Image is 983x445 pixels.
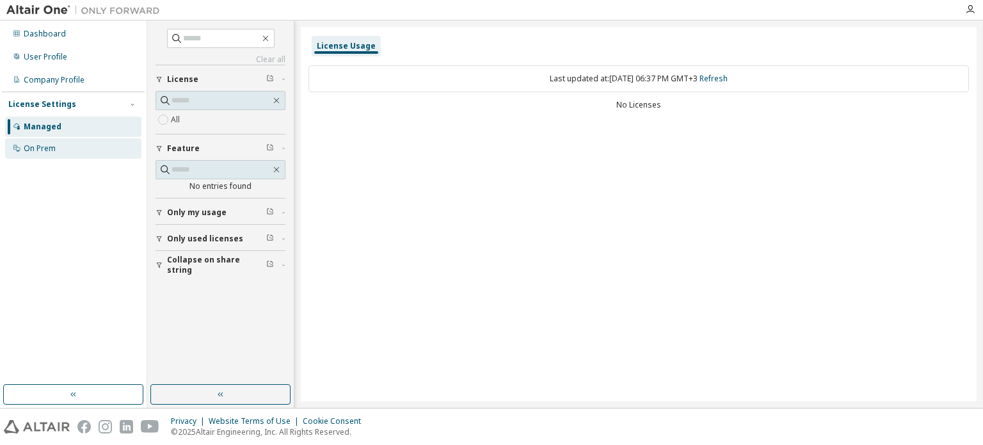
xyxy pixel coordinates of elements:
span: Clear filter [266,260,274,270]
span: Only my usage [167,207,227,218]
div: On Prem [24,143,56,154]
div: No Licenses [308,100,969,110]
div: No entries found [156,181,285,191]
button: Feature [156,134,285,163]
span: Feature [167,143,200,154]
span: License [167,74,198,85]
img: altair_logo.svg [4,420,70,433]
p: © 2025 Altair Engineering, Inc. All Rights Reserved. [171,426,369,437]
label: All [171,112,182,127]
span: Clear filter [266,234,274,244]
button: Only my usage [156,198,285,227]
div: User Profile [24,52,67,62]
div: Dashboard [24,29,66,39]
img: linkedin.svg [120,420,133,433]
div: License Usage [317,41,376,51]
span: Collapse on share string [167,255,266,275]
div: Company Profile [24,75,84,85]
div: Last updated at: [DATE] 06:37 PM GMT+3 [308,65,969,92]
div: Managed [24,122,61,132]
img: instagram.svg [99,420,112,433]
img: youtube.svg [141,420,159,433]
div: License Settings [8,99,76,109]
button: License [156,65,285,93]
span: Clear filter [266,143,274,154]
img: Altair One [6,4,166,17]
div: Website Terms of Use [209,416,303,426]
span: Clear filter [266,207,274,218]
div: Privacy [171,416,209,426]
div: Cookie Consent [303,416,369,426]
span: Clear filter [266,74,274,85]
span: Only used licenses [167,234,243,244]
a: Clear all [156,54,285,65]
button: Collapse on share string [156,251,285,279]
img: facebook.svg [77,420,91,433]
button: Only used licenses [156,225,285,253]
a: Refresh [699,73,728,84]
